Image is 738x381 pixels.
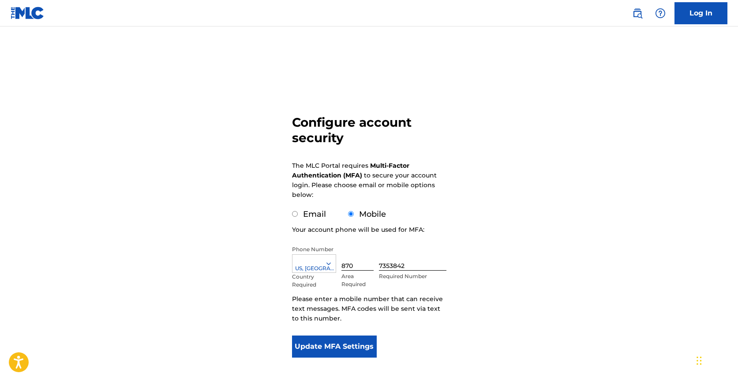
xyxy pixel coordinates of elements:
label: Email [303,209,326,219]
a: Log In [674,2,727,24]
iframe: Chat Widget [694,339,738,381]
img: MLC Logo [11,7,45,19]
h3: Configure account security [292,115,446,146]
div: US, [GEOGRAPHIC_DATA] +1 [292,264,336,272]
div: Drag [697,347,702,374]
p: Required Number [379,272,446,280]
a: Public Search [629,4,646,22]
p: Please enter a mobile number that can receive text messages. MFA codes will be sent via text to t... [292,294,446,323]
p: Country Required [292,273,321,289]
img: help [655,8,666,19]
button: Update MFA Settings [292,336,377,358]
p: The MLC Portal requires to secure your account login. Please choose email or mobile options below: [292,161,437,200]
p: Your account phone will be used for MFA: [292,225,424,234]
img: search [632,8,643,19]
p: Area Required [341,272,374,288]
label: Mobile [359,209,386,219]
div: Help [652,4,669,22]
strong: Multi-Factor Authentication (MFA) [292,162,409,179]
